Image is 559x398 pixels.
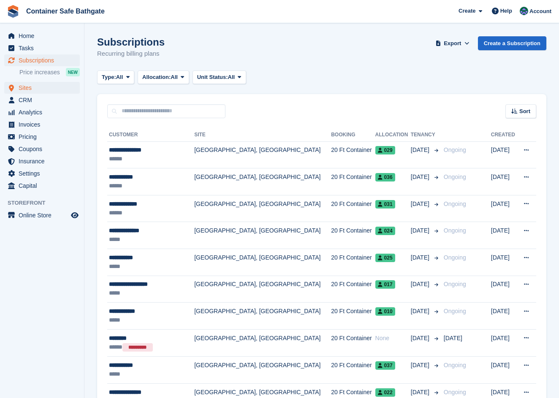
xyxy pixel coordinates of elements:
[4,155,80,167] a: menu
[4,119,80,130] a: menu
[375,388,395,397] span: 022
[331,141,375,168] td: 20 Ft Container
[444,200,466,207] span: Ongoing
[4,54,80,66] a: menu
[491,276,517,303] td: [DATE]
[459,7,475,15] span: Create
[444,389,466,395] span: Ongoing
[97,36,165,48] h1: Subscriptions
[491,357,517,384] td: [DATE]
[171,73,178,81] span: All
[331,357,375,384] td: 20 Ft Container
[138,70,189,84] button: Allocation: All
[4,209,80,221] a: menu
[19,68,80,77] a: Price increases NEW
[331,168,375,195] td: 20 Ft Container
[4,180,80,192] a: menu
[520,7,528,15] img: Louis DiResta
[411,128,440,142] th: Tenancy
[411,307,431,316] span: [DATE]
[193,70,246,84] button: Unit Status: All
[19,30,69,42] span: Home
[478,36,546,50] a: Create a Subscription
[331,329,375,357] td: 20 Ft Container
[4,82,80,94] a: menu
[375,128,411,142] th: Allocation
[411,280,431,289] span: [DATE]
[194,195,331,222] td: [GEOGRAPHIC_DATA], [GEOGRAPHIC_DATA]
[444,281,466,287] span: Ongoing
[444,254,466,261] span: Ongoing
[375,227,395,235] span: 024
[19,168,69,179] span: Settings
[4,94,80,106] a: menu
[444,308,466,314] span: Ongoing
[444,146,466,153] span: Ongoing
[70,210,80,220] a: Preview store
[194,249,331,276] td: [GEOGRAPHIC_DATA], [GEOGRAPHIC_DATA]
[491,329,517,357] td: [DATE]
[19,42,69,54] span: Tasks
[375,254,395,262] span: 025
[19,155,69,167] span: Insurance
[331,222,375,249] td: 20 Ft Container
[491,195,517,222] td: [DATE]
[19,131,69,143] span: Pricing
[444,173,466,180] span: Ongoing
[444,39,461,48] span: Export
[4,143,80,155] a: menu
[529,7,551,16] span: Account
[491,141,517,168] td: [DATE]
[19,106,69,118] span: Analytics
[107,128,194,142] th: Customer
[194,168,331,195] td: [GEOGRAPHIC_DATA], [GEOGRAPHIC_DATA]
[97,49,165,59] p: Recurring billing plans
[4,168,80,179] a: menu
[194,303,331,330] td: [GEOGRAPHIC_DATA], [GEOGRAPHIC_DATA]
[7,5,19,18] img: stora-icon-8386f47178a22dfd0bd8f6a31ec36ba5ce8667c1dd55bd0f319d3a0aa187defe.svg
[97,70,134,84] button: Type: All
[331,195,375,222] td: 20 Ft Container
[434,36,471,50] button: Export
[194,222,331,249] td: [GEOGRAPHIC_DATA], [GEOGRAPHIC_DATA]
[444,335,462,341] span: [DATE]
[411,253,431,262] span: [DATE]
[331,276,375,303] td: 20 Ft Container
[194,128,331,142] th: Site
[491,303,517,330] td: [DATE]
[4,131,80,143] a: menu
[194,276,331,303] td: [GEOGRAPHIC_DATA], [GEOGRAPHIC_DATA]
[4,42,80,54] a: menu
[194,357,331,384] td: [GEOGRAPHIC_DATA], [GEOGRAPHIC_DATA]
[500,7,512,15] span: Help
[411,173,431,181] span: [DATE]
[23,4,108,18] a: Container Safe Bathgate
[4,30,80,42] a: menu
[331,128,375,142] th: Booking
[375,334,411,343] div: None
[411,361,431,370] span: [DATE]
[375,280,395,289] span: 017
[8,199,84,207] span: Storefront
[19,119,69,130] span: Invoices
[228,73,235,81] span: All
[375,361,395,370] span: 037
[142,73,171,81] span: Allocation:
[491,168,517,195] td: [DATE]
[491,128,517,142] th: Created
[19,94,69,106] span: CRM
[194,141,331,168] td: [GEOGRAPHIC_DATA], [GEOGRAPHIC_DATA]
[19,54,69,66] span: Subscriptions
[19,180,69,192] span: Capital
[375,173,395,181] span: 036
[519,107,530,116] span: Sort
[375,146,395,154] span: 029
[19,143,69,155] span: Coupons
[444,227,466,234] span: Ongoing
[411,200,431,208] span: [DATE]
[411,146,431,154] span: [DATE]
[331,249,375,276] td: 20 Ft Container
[102,73,116,81] span: Type:
[375,307,395,316] span: 010
[411,388,431,397] span: [DATE]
